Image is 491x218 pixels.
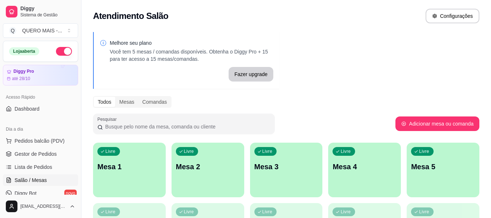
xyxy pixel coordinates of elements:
p: Livre [419,148,429,154]
button: LivreMesa 1 [93,143,166,197]
p: Mesa 4 [333,162,397,172]
div: Todos [94,97,115,107]
p: Melhore seu plano [110,39,273,47]
p: Você tem 5 mesas / comandas disponíveis. Obtenha o Diggy Pro + 15 para ter acesso a 15 mesas/coma... [110,48,273,63]
span: Gestor de Pedidos [15,150,57,158]
button: Adicionar mesa ou comanda [395,116,479,131]
button: Configurações [426,9,479,23]
a: Dashboard [3,103,78,115]
p: Mesa 1 [97,162,161,172]
div: Mesas [115,97,138,107]
a: Lista de Pedidos [3,161,78,173]
p: Livre [262,209,273,215]
a: Diggy Proaté 28/10 [3,65,78,86]
button: Pedidos balcão (PDV) [3,135,78,147]
p: Mesa 2 [176,162,240,172]
p: Livre [105,209,116,215]
label: Pesquisar [97,116,119,122]
a: Diggy Botnovo [3,187,78,199]
button: Alterar Status [56,47,72,56]
span: Diggy [20,5,75,12]
input: Pesquisar [103,123,270,130]
article: até 28/10 [12,76,30,82]
span: Q [9,27,16,34]
span: Lista de Pedidos [15,163,52,171]
button: LivreMesa 2 [172,143,244,197]
a: Salão / Mesas [3,174,78,186]
p: Livre [105,148,116,154]
div: Dia a dia [3,123,78,135]
p: Livre [341,209,351,215]
span: [EMAIL_ADDRESS][DOMAIN_NAME] [20,203,67,209]
span: Salão / Mesas [15,177,47,184]
h2: Atendimento Salão [93,10,168,22]
p: Livre [262,148,273,154]
p: Mesa 5 [411,162,475,172]
button: LivreMesa 5 [407,143,479,197]
button: LivreMesa 4 [328,143,401,197]
span: Sistema de Gestão [20,12,75,18]
p: Mesa 3 [254,162,318,172]
button: [EMAIL_ADDRESS][DOMAIN_NAME] [3,198,78,215]
div: Comandas [138,97,171,107]
button: Fazer upgrade [229,67,273,82]
span: Pedidos balcão (PDV) [15,137,65,144]
span: Diggy Bot [15,190,37,197]
button: Select a team [3,23,78,38]
div: QUERO MAIS - ... [22,27,62,34]
div: Acesso Rápido [3,91,78,103]
p: Livre [419,209,429,215]
span: Dashboard [15,105,40,112]
div: Loja aberta [9,47,39,55]
button: LivreMesa 3 [250,143,323,197]
a: Gestor de Pedidos [3,148,78,160]
article: Diggy Pro [13,69,34,74]
p: Livre [184,148,194,154]
p: Livre [341,148,351,154]
a: DiggySistema de Gestão [3,3,78,20]
p: Livre [184,209,194,215]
